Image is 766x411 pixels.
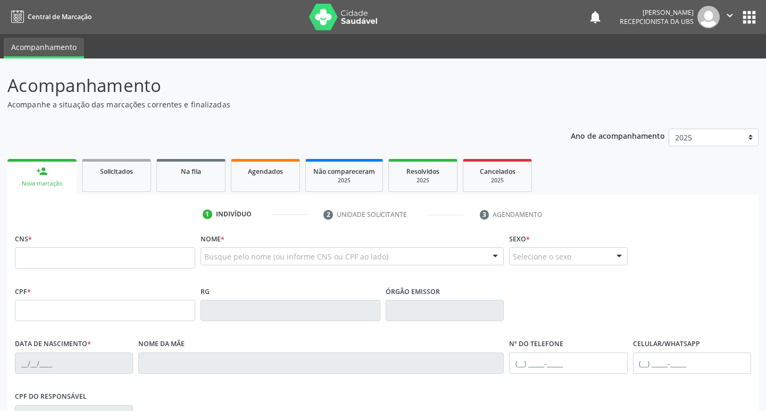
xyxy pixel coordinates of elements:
[313,177,375,184] div: 2025
[15,353,133,374] input: __/__/____
[697,6,720,28] img: img
[513,251,571,262] span: Selecione o sexo
[203,209,212,219] div: 1
[15,180,69,188] div: Nova marcação
[201,283,210,300] label: RG
[571,129,665,142] p: Ano de acompanhamento
[386,283,440,300] label: Órgão emissor
[633,353,751,374] input: (__) _____-_____
[15,336,91,353] label: Data de nascimento
[7,8,91,26] a: Central de Marcação
[620,17,694,26] span: Recepcionista da UBS
[204,251,388,262] span: Busque pelo nome (ou informe CNS ou CPF ao lado)
[216,209,252,219] div: Indivíduo
[4,38,84,58] a: Acompanhamento
[509,353,627,374] input: (__) _____-_____
[15,231,32,247] label: CNS
[15,389,87,405] label: CPF do responsável
[720,6,740,28] button: 
[100,167,133,176] span: Solicitados
[588,10,603,24] button: notifications
[724,10,736,21] i: 
[181,167,201,176] span: Na fila
[471,177,524,184] div: 2025
[28,12,91,21] span: Central de Marcação
[740,8,759,27] button: apps
[7,72,533,99] p: Acompanhamento
[406,167,439,176] span: Resolvidos
[248,167,283,176] span: Agendados
[480,167,515,176] span: Cancelados
[138,336,185,353] label: Nome da mãe
[633,336,700,353] label: Celular/WhatsApp
[509,336,563,353] label: Nº do Telefone
[36,165,48,177] div: person_add
[15,283,31,300] label: CPF
[620,8,694,17] div: [PERSON_NAME]
[313,167,375,176] span: Não compareceram
[509,231,530,247] label: Sexo
[7,99,533,110] p: Acompanhe a situação das marcações correntes e finalizadas
[396,177,449,184] div: 2025
[201,231,224,247] label: Nome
